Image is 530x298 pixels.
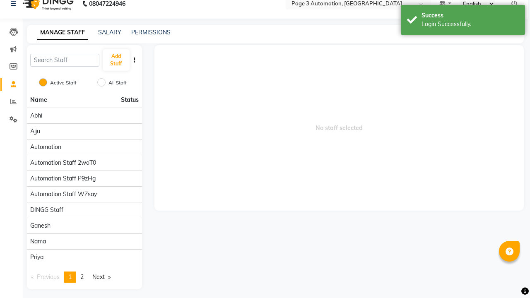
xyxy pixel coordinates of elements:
[88,272,115,283] a: Next
[121,96,139,104] span: Status
[103,49,130,71] button: Add Staff
[422,11,519,20] div: Success
[27,272,142,283] nav: Pagination
[37,273,60,281] span: Previous
[30,111,42,120] span: Abhi
[30,253,43,262] span: Priya
[131,29,171,36] a: PERMISSIONS
[30,174,96,183] span: Automation Staff p9zHg
[30,190,97,199] span: Automation Staff wZsay
[30,159,96,167] span: Automation Staff 2woT0
[30,237,46,246] span: Nama
[154,45,524,211] span: No staff selected
[30,96,47,103] span: Name
[68,273,72,281] span: 1
[50,79,77,87] label: Active Staff
[30,143,61,151] span: Automation
[80,273,84,281] span: 2
[30,127,40,136] span: Ajju
[422,20,519,29] div: Login Successfully.
[30,54,99,67] input: Search Staff
[108,79,127,87] label: All Staff
[30,206,63,214] span: DINGG Staff
[98,29,121,36] a: SALARY
[37,25,88,40] a: MANAGE STAFF
[30,221,51,230] span: Ganesh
